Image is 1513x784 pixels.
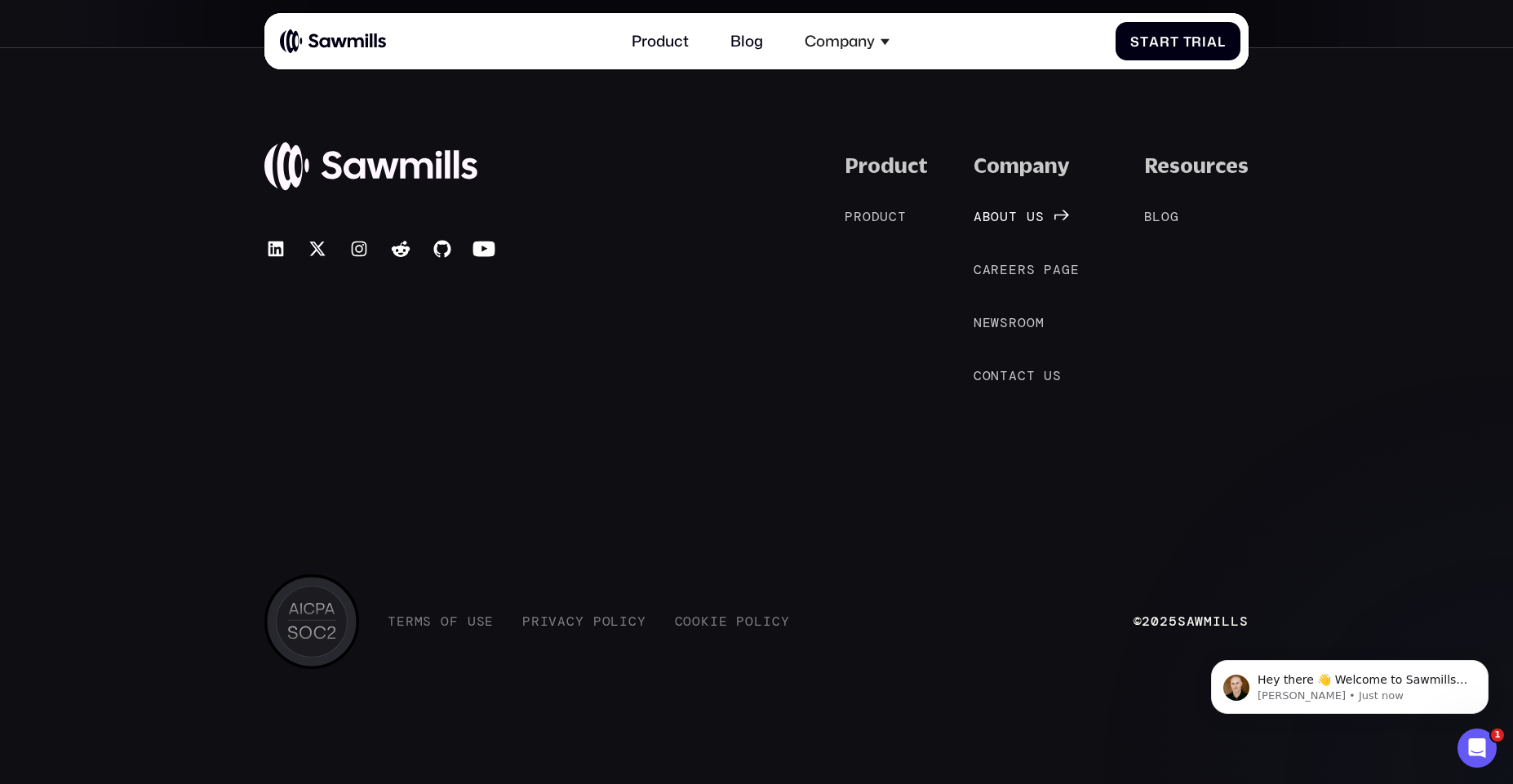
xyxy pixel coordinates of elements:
[736,613,745,629] span: P
[1142,613,1177,630] span: 2025
[1036,209,1045,224] span: s
[1130,33,1140,49] span: S
[974,153,1070,179] div: Company
[1458,729,1497,768] iframe: Intercom live chat
[845,153,928,179] div: Product
[566,613,575,629] span: c
[1071,262,1080,277] span: e
[397,613,406,629] span: e
[719,20,774,61] a: Blog
[683,613,692,629] span: o
[531,613,540,629] span: r
[991,209,1000,224] span: o
[441,613,450,629] span: o
[745,613,754,629] span: o
[415,613,424,629] span: m
[1202,33,1207,49] span: i
[1183,33,1192,49] span: T
[805,32,875,50] div: Company
[983,368,992,383] span: o
[754,613,763,629] span: l
[1018,315,1027,330] span: o
[540,613,549,629] span: i
[1170,33,1179,49] span: t
[974,313,1063,332] a: Newsroom
[1053,368,1062,383] span: s
[1000,368,1009,383] span: t
[880,209,889,224] span: u
[575,613,584,629] span: y
[692,613,701,629] span: o
[710,613,719,629] span: i
[1161,209,1170,224] span: o
[719,613,728,629] span: e
[701,613,710,629] span: k
[1149,33,1160,49] span: a
[898,209,907,224] span: t
[1144,207,1199,226] a: Blog
[1160,33,1170,49] span: r
[1207,33,1218,49] span: a
[793,20,901,61] div: Company
[1036,315,1045,330] span: m
[619,613,628,629] span: i
[675,613,790,629] a: CookiePolicy
[628,613,637,629] span: c
[423,613,432,629] span: s
[1140,33,1149,49] span: t
[889,209,898,224] span: c
[1191,33,1202,49] span: r
[1000,262,1009,277] span: e
[1491,729,1504,742] span: 1
[522,613,531,629] span: P
[548,613,557,629] span: v
[593,613,602,629] span: P
[974,368,983,383] span: C
[1009,262,1018,277] span: e
[557,613,566,629] span: a
[763,613,772,629] span: i
[1187,626,1513,740] iframe: Intercom notifications message
[974,262,983,277] span: C
[1053,262,1062,277] span: a
[991,368,1000,383] span: n
[1027,315,1036,330] span: o
[637,613,646,629] span: y
[1170,209,1179,224] span: g
[610,613,619,629] span: l
[781,613,790,629] span: y
[983,262,992,277] span: a
[620,20,700,61] a: Product
[1152,209,1161,224] span: l
[854,209,863,224] span: r
[675,613,684,629] span: C
[1009,315,1018,330] span: r
[1062,262,1071,277] span: g
[872,209,881,224] span: d
[468,613,477,629] span: U
[1027,368,1036,383] span: t
[450,613,459,629] span: f
[1134,613,1249,629] div: © Sawmills
[845,209,854,224] span: P
[1044,262,1053,277] span: p
[991,315,1000,330] span: w
[1027,262,1036,277] span: s
[983,315,992,330] span: e
[1018,368,1027,383] span: c
[974,209,983,224] span: A
[991,262,1000,277] span: r
[477,613,486,629] span: s
[1027,209,1036,224] span: u
[406,613,415,629] span: r
[1018,262,1027,277] span: r
[1116,22,1240,60] a: StartTrial
[1144,209,1153,224] span: B
[388,613,494,629] a: TermsofUse
[1000,315,1009,330] span: s
[388,613,397,629] span: T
